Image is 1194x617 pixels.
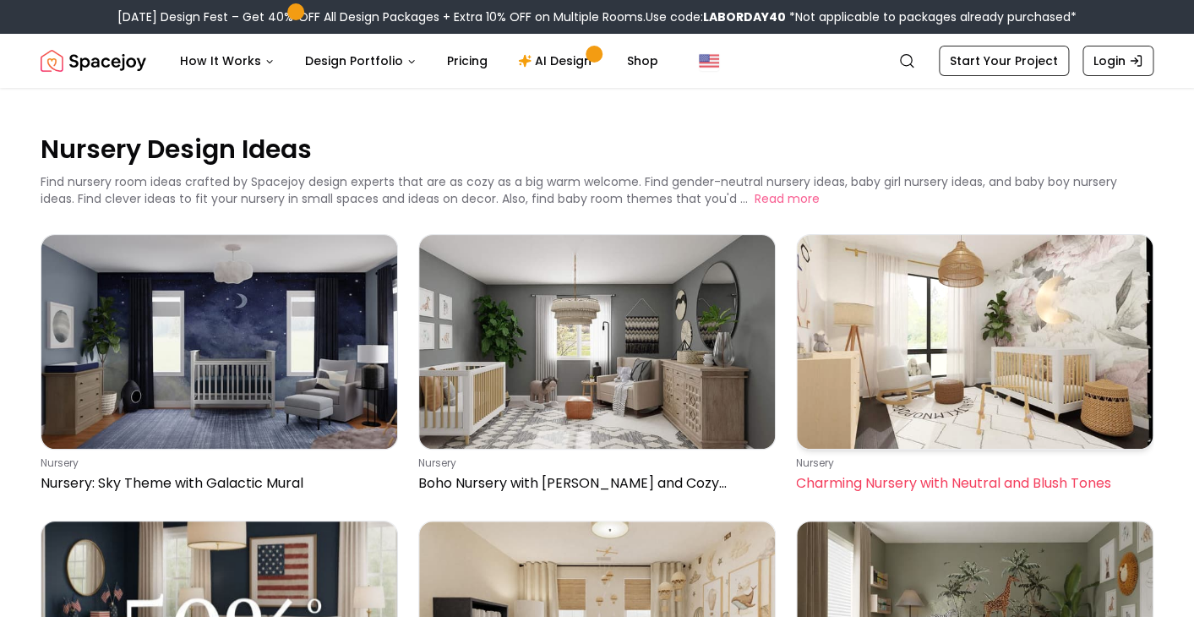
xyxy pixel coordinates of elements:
[166,44,672,78] nav: Main
[166,44,288,78] button: How It Works
[418,456,769,470] p: nursery
[504,44,610,78] a: AI Design
[786,8,1077,25] span: *Not applicable to packages already purchased*
[939,46,1069,76] a: Start Your Project
[797,235,1153,449] img: Charming Nursery with Neutral and Blush Tones
[41,132,1153,167] p: Nursery Design Ideas
[41,44,146,78] img: Spacejoy Logo
[41,173,1117,207] p: Find nursery room ideas crafted by Spacejoy design experts that are as cozy as a big warm welcome...
[41,473,391,494] p: Nursery: Sky Theme with Galactic Mural
[433,44,501,78] a: Pricing
[646,8,786,25] span: Use code:
[117,8,1077,25] div: [DATE] Design Fest – Get 40% OFF All Design Packages + Extra 10% OFF on Multiple Rooms.
[796,456,1147,470] p: nursery
[703,8,786,25] b: LABORDAY40
[292,44,430,78] button: Design Portfolio
[613,44,672,78] a: Shop
[755,190,820,207] button: Read more
[41,44,146,78] a: Spacejoy
[41,456,391,470] p: nursery
[699,51,719,71] img: United States
[41,234,398,500] a: Nursery: Sky Theme with Galactic MuralnurseryNursery: Sky Theme with Galactic Mural
[418,234,776,500] a: Boho Nursery with Lush Greenery and Cozy SeatingnurseryBoho Nursery with [PERSON_NAME] and Cozy S...
[418,473,769,494] p: Boho Nursery with [PERSON_NAME] and Cozy Seating
[41,235,397,449] img: Nursery: Sky Theme with Galactic Mural
[419,235,775,449] img: Boho Nursery with Lush Greenery and Cozy Seating
[796,473,1147,494] p: Charming Nursery with Neutral and Blush Tones
[796,234,1153,500] a: Charming Nursery with Neutral and Blush TonesnurseryCharming Nursery with Neutral and Blush Tones
[41,34,1153,88] nav: Global
[1082,46,1153,76] a: Login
